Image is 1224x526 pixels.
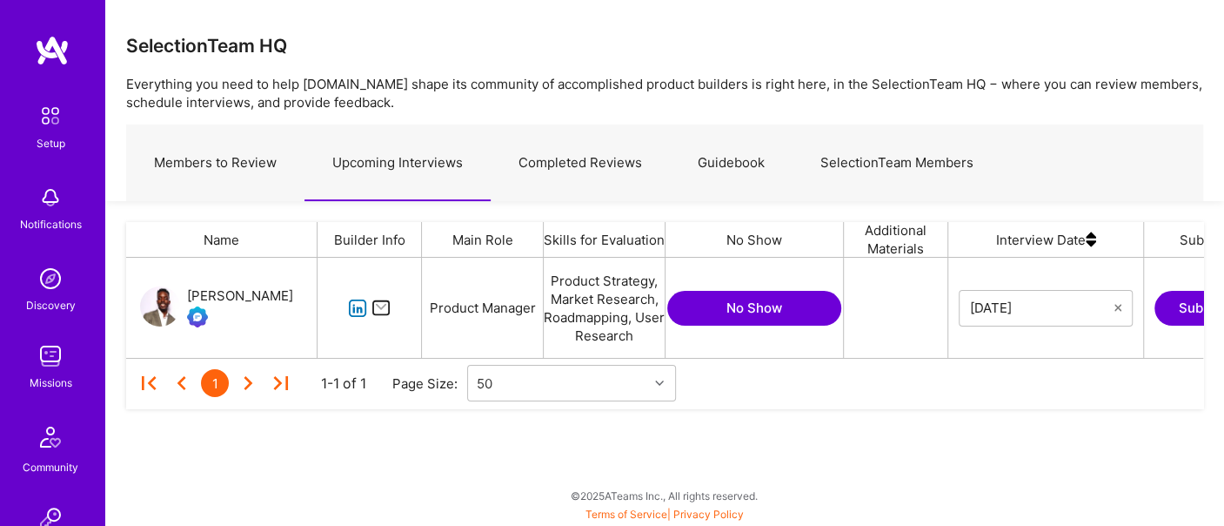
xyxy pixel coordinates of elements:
[673,508,744,521] a: Privacy Policy
[187,286,293,307] div: [PERSON_NAME]
[201,369,229,397] div: 1
[667,291,841,326] button: No Show
[544,258,666,358] div: Product Strategy, Market Research, Roadmapping, User Research
[371,298,391,318] i: icon Mail
[655,379,664,388] i: icon Chevron
[970,300,1114,317] input: Select Date...
[126,222,318,257] div: Name
[422,258,544,358] div: Product Manager
[844,222,948,257] div: Additional Materials
[33,339,68,374] img: teamwork
[187,307,208,327] img: Evaluation Call Booked
[23,458,78,476] div: Community
[321,374,366,393] div: 1-1 of 1
[126,35,287,57] h3: SelectionTeam HQ
[491,125,670,201] a: Completed Reviews
[33,180,68,215] img: bell
[126,75,1203,111] p: Everything you need to help [DOMAIN_NAME] shape its community of accomplished product builders is...
[35,35,70,66] img: logo
[1086,222,1096,257] img: sort
[304,125,491,201] a: Upcoming Interviews
[348,299,368,319] i: icon linkedIn
[477,374,492,393] div: 50
[104,474,1224,517] div: © 2025 ATeams Inc., All rights reserved.
[392,374,467,393] div: Page Size:
[32,98,69,134] img: setup
[20,215,82,233] div: Notifications
[37,134,65,152] div: Setup
[666,222,844,257] div: No Show
[30,374,72,392] div: Missions
[140,286,293,331] a: User Avatar[PERSON_NAME]Evaluation Call Booked
[26,296,76,314] div: Discovery
[30,416,71,458] img: Community
[318,222,422,257] div: Builder Info
[544,222,666,257] div: Skills for Evaluation
[793,125,1001,201] a: SelectionTeam Members
[585,508,667,521] a: Terms of Service
[948,222,1144,257] div: Interview Date
[140,287,180,327] img: User Avatar
[670,125,793,201] a: Guidebook
[33,261,68,296] img: discovery
[585,508,744,521] span: |
[126,125,304,201] a: Members to Review
[422,222,544,257] div: Main Role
